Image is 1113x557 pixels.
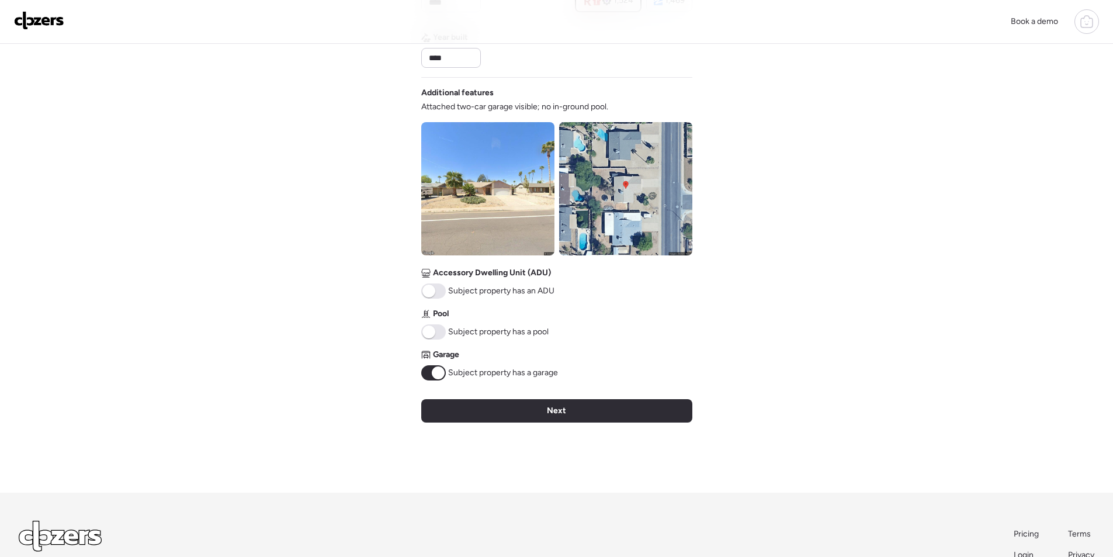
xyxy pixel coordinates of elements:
[421,87,494,99] span: Additional features
[1011,16,1058,26] span: Book a demo
[433,308,449,320] span: Pool
[448,326,549,338] span: Subject property has a pool
[433,267,551,279] span: Accessory Dwelling Unit (ADU)
[1068,529,1091,539] span: Terms
[1068,528,1094,540] a: Terms
[421,101,608,113] span: Attached two-car garage visible; no in-ground pool.
[547,405,566,417] span: Next
[1014,529,1039,539] span: Pricing
[433,349,459,361] span: Garage
[448,367,558,379] span: Subject property has a garage
[14,11,64,30] img: Logo
[19,521,102,552] img: Logo Light
[1014,528,1040,540] a: Pricing
[448,285,554,297] span: Subject property has an ADU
